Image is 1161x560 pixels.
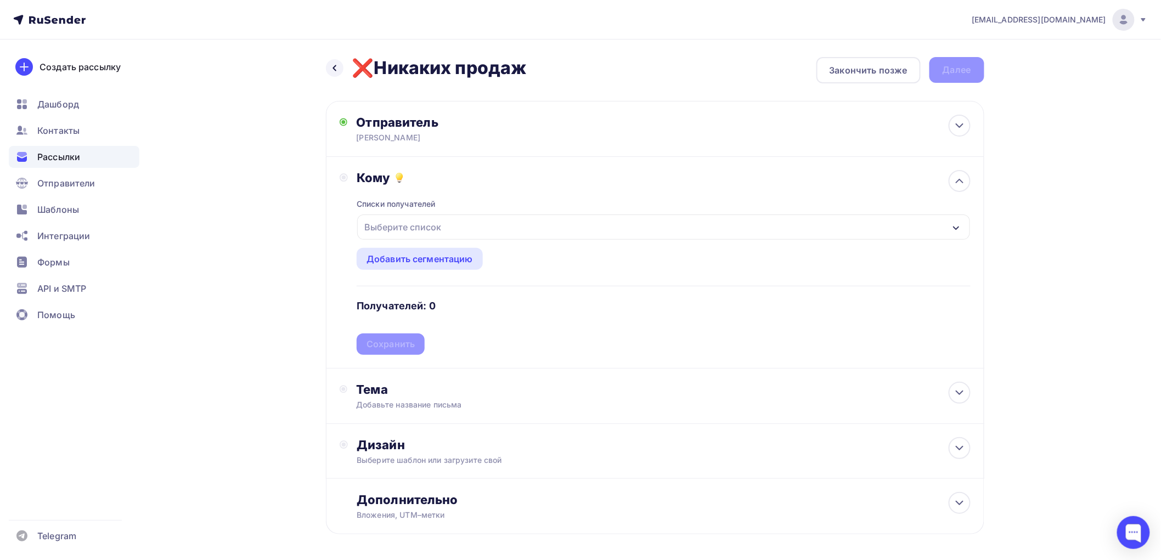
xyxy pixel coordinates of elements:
[9,172,139,194] a: Отправители
[37,177,95,190] span: Отправители
[37,229,90,242] span: Интеграции
[357,170,970,185] div: Кому
[356,399,551,410] div: Добавьте название письма
[357,510,909,521] div: Вложения, UTM–метки
[9,93,139,115] a: Дашборд
[972,14,1106,25] span: [EMAIL_ADDRESS][DOMAIN_NAME]
[9,120,139,142] a: Контакты
[37,98,79,111] span: Дашборд
[37,529,76,542] span: Telegram
[37,124,80,137] span: Контакты
[352,57,527,79] h2: ❌Никаких продаж
[37,256,70,269] span: Формы
[37,282,86,295] span: API и SMTP
[356,115,594,130] div: Отправитель
[830,64,908,77] div: Закончить позже
[356,382,573,397] div: Тема
[9,251,139,273] a: Формы
[357,437,970,452] div: Дизайн
[357,455,909,466] div: Выберите шаблон или загрузите свой
[9,146,139,168] a: Рассылки
[357,492,970,507] div: Дополнительно
[356,132,570,143] div: [PERSON_NAME]
[37,203,79,216] span: Шаблоны
[972,9,1148,31] a: [EMAIL_ADDRESS][DOMAIN_NAME]
[37,150,80,163] span: Рассылки
[357,199,436,210] div: Списки получателей
[40,60,121,73] div: Создать рассылку
[360,217,446,237] div: Выберите список
[357,214,970,240] button: Выберите список
[9,199,139,220] a: Шаблоны
[367,252,473,265] div: Добавить сегментацию
[37,308,75,321] span: Помощь
[357,299,436,313] h4: Получателей: 0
